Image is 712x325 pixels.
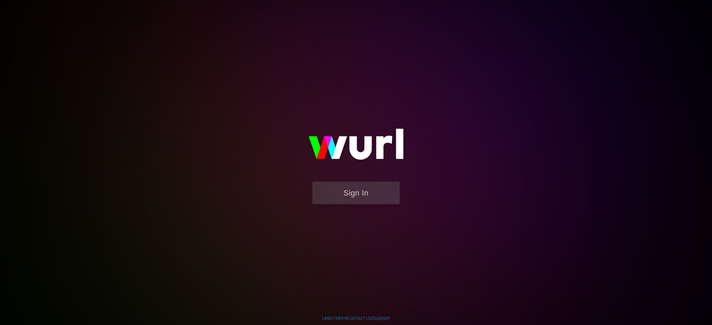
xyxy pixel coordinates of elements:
a: Support [373,315,390,321]
button: Sign In [312,182,400,204]
img: wurl-logo-on-black-223613ac3d8ba8fe6dc639794a292ebdb59501304c7dfd60c99c58986ef67473.svg [286,114,426,182]
a: Contact Us [348,315,372,321]
a: Learn More [322,315,347,321]
div: | | [322,315,390,322]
